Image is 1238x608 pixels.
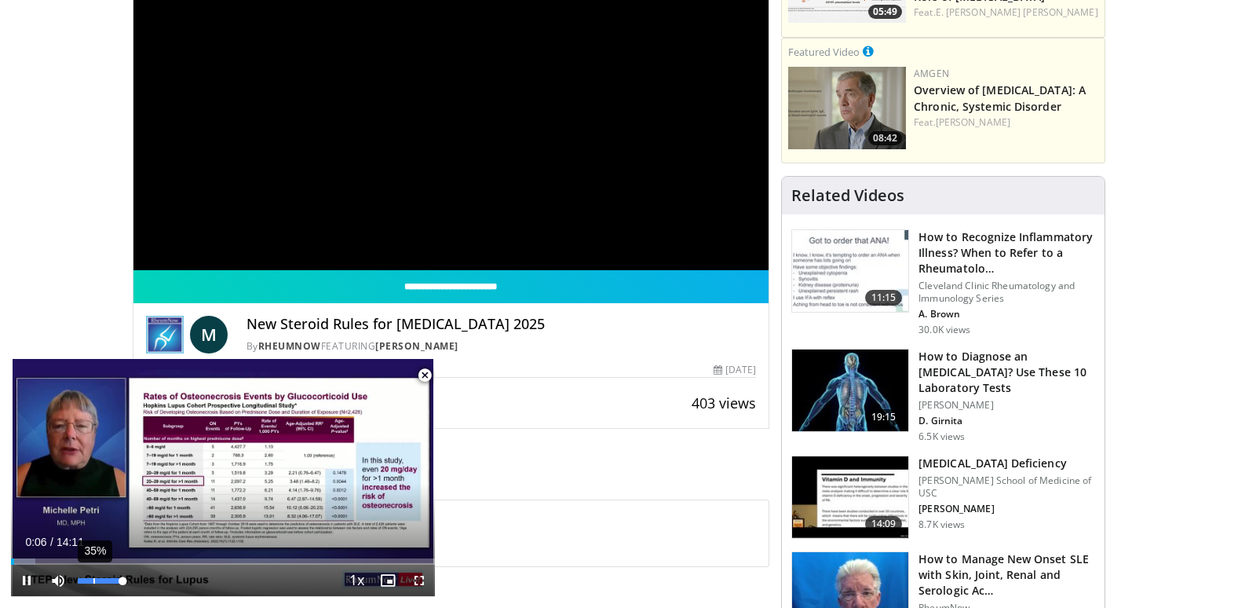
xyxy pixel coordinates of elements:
[918,308,1095,320] p: A. Brown
[936,5,1098,19] a: E. [PERSON_NAME] [PERSON_NAME]
[865,409,903,425] span: 19:15
[375,339,458,353] a: [PERSON_NAME]
[11,565,42,596] button: Pause
[918,324,970,336] p: 30.0K views
[914,82,1086,114] a: Overview of [MEDICAL_DATA]: A Chronic, Systemic Disorder
[918,415,1095,427] p: D. Girnita
[791,186,904,205] h4: Related Videos
[247,316,757,333] h4: New Steroid Rules for [MEDICAL_DATA] 2025
[918,518,965,531] p: 8.7K views
[11,559,435,565] div: Progress Bar
[788,67,906,149] a: 08:42
[372,565,404,596] button: Enable picture-in-picture mode
[788,67,906,149] img: 40cb7efb-a405-4d0b-b01f-0267f6ac2b93.png.150x105_q85_crop-smart_upscale.png
[914,5,1098,20] div: Feat.
[247,339,757,353] div: By FEATURING
[258,339,321,353] a: RheumNow
[914,67,949,80] a: Amgen
[11,359,435,597] video-js: Video Player
[78,578,122,584] div: Volume Level
[42,565,74,596] button: Mute
[341,565,372,596] button: Playback Rate
[404,565,435,596] button: Fullscreen
[57,536,84,548] span: 14:11
[791,456,1095,539] a: 14:09 [MEDICAL_DATA] Deficiency [PERSON_NAME] School of Medicine of USC [PERSON_NAME] 8.7K views
[791,229,1095,336] a: 11:15 How to Recognize Inflammatory Illness? When to Refer to a Rheumatolo… Cleveland Clinic Rheu...
[692,394,756,412] span: 403 views
[918,474,1095,500] p: [PERSON_NAME] School of Medicine of USC
[50,536,53,548] span: /
[868,5,902,19] span: 05:49
[133,467,770,487] span: Comments 0
[918,399,1095,412] p: [PERSON_NAME]
[714,363,756,377] div: [DATE]
[146,316,184,353] img: RheumNow
[918,503,1095,515] p: [PERSON_NAME]
[918,349,1095,396] h3: How to Diagnose an [MEDICAL_DATA]? Use These 10 Laboratory Tests
[792,230,908,312] img: 5cecf4a9-46a2-4e70-91ad-1322486e7ee4.150x105_q85_crop-smart_upscale.jpg
[792,456,908,538] img: fca3ca78-03ee-44d9-aee4-02e6f15d297e.150x105_q85_crop-smart_upscale.jpg
[791,349,1095,443] a: 19:15 How to Diagnose an [MEDICAL_DATA]? Use These 10 Laboratory Tests [PERSON_NAME] D. Girnita 6...
[918,456,1095,471] h3: [MEDICAL_DATA] Deficiency
[792,350,908,431] img: 94354a42-e356-4408-ae03-74466ea68b7a.150x105_q85_crop-smart_upscale.jpg
[409,359,440,392] button: Close
[918,551,1095,599] h3: How to Manage New Onset SLE with Skin, Joint, Renal and Serologic Ac…
[936,115,1010,129] a: [PERSON_NAME]
[25,536,46,548] span: 0:06
[918,280,1095,305] p: Cleveland Clinic Rheumatology and Immunology Series
[868,131,902,145] span: 08:42
[865,516,903,532] span: 14:09
[914,115,1098,130] div: Feat.
[918,229,1095,277] h3: How to Recognize Inflammatory Illness? When to Refer to a Rheumatolo…
[190,316,228,353] a: M
[918,430,965,443] p: 6.5K views
[788,45,860,59] small: Featured Video
[865,290,903,306] span: 11:15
